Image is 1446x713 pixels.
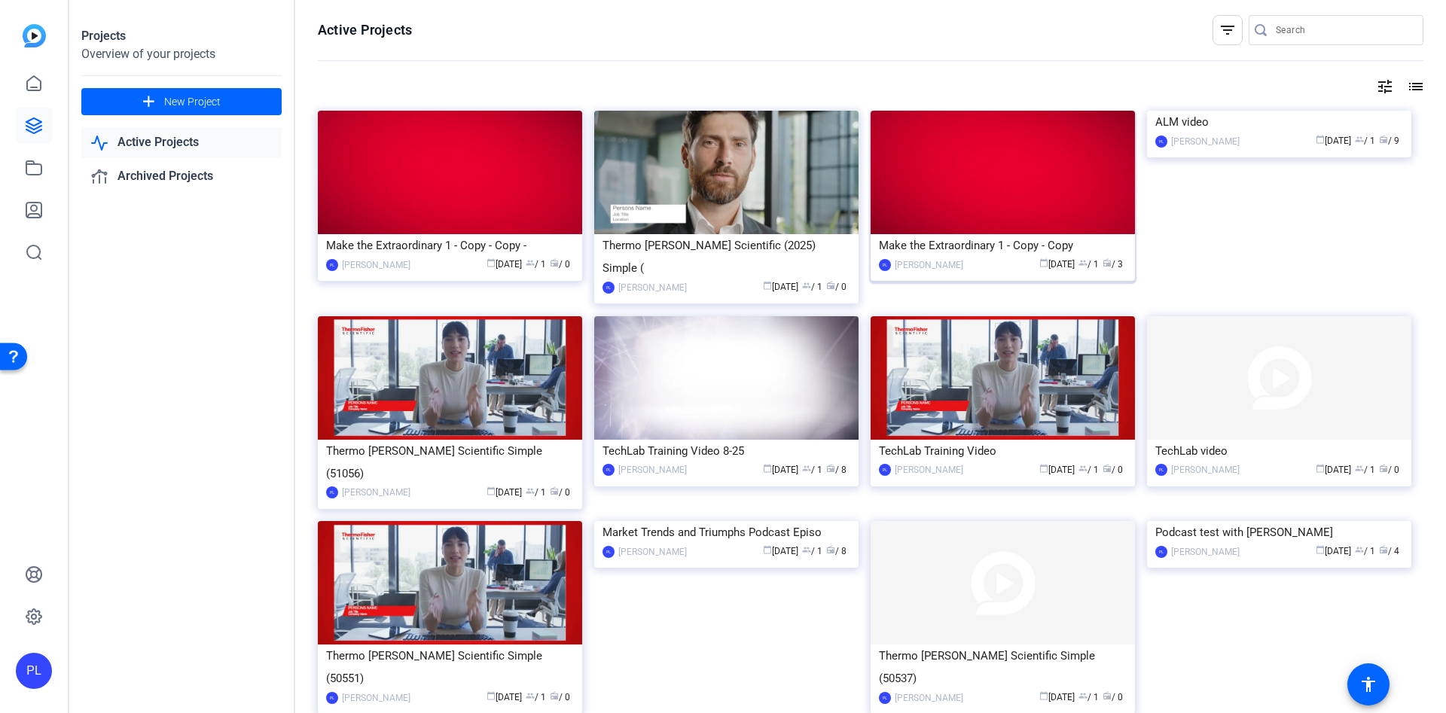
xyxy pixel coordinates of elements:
[81,161,282,192] a: Archived Projects
[550,486,559,495] span: radio
[1379,464,1388,473] span: radio
[1103,259,1123,270] span: / 3
[879,259,891,271] div: PL
[879,692,891,704] div: PL
[487,258,496,267] span: calendar_today
[487,486,496,495] span: calendar_today
[1376,78,1394,96] mat-icon: tune
[487,487,522,498] span: [DATE]
[802,546,822,556] span: / 1
[326,259,338,271] div: PL
[164,94,221,110] span: New Project
[23,24,46,47] img: blue-gradient.svg
[826,546,847,556] span: / 8
[602,440,850,462] div: TechLab Training Video 8-25
[895,257,963,273] div: [PERSON_NAME]
[1155,464,1167,476] div: PL
[1355,135,1364,144] span: group
[826,282,847,292] span: / 0
[526,259,546,270] span: / 1
[81,27,282,45] div: Projects
[1078,258,1088,267] span: group
[526,486,535,495] span: group
[802,545,811,554] span: group
[879,440,1127,462] div: TechLab Training Video
[1039,465,1075,475] span: [DATE]
[895,462,963,477] div: [PERSON_NAME]
[1155,136,1167,148] div: PL
[1155,546,1167,558] div: PL
[618,544,687,559] div: [PERSON_NAME]
[1316,136,1351,146] span: [DATE]
[802,464,811,473] span: group
[1405,78,1423,96] mat-icon: list
[487,259,522,270] span: [DATE]
[1379,136,1399,146] span: / 9
[526,691,535,700] span: group
[826,545,835,554] span: radio
[526,487,546,498] span: / 1
[1355,545,1364,554] span: group
[487,691,496,700] span: calendar_today
[550,692,570,702] span: / 0
[763,282,798,292] span: [DATE]
[1316,465,1351,475] span: [DATE]
[879,234,1127,257] div: Make the Extraordinary 1 - Copy - Copy
[16,653,52,689] div: PL
[1219,21,1237,39] mat-icon: filter_list
[826,281,835,290] span: radio
[895,690,963,705] div: [PERSON_NAME]
[1355,546,1375,556] span: / 1
[602,282,615,294] div: PL
[602,464,615,476] div: PL
[326,692,338,704] div: PL
[326,234,574,257] div: Make the Extraordinary 1 - Copy - Copy -
[342,690,410,705] div: [PERSON_NAME]
[1103,691,1112,700] span: radio
[1039,691,1048,700] span: calendar_today
[318,21,412,39] h1: Active Projects
[526,692,546,702] span: / 1
[1171,544,1240,559] div: [PERSON_NAME]
[1078,691,1088,700] span: group
[1103,258,1112,267] span: radio
[1379,465,1399,475] span: / 0
[1039,258,1048,267] span: calendar_today
[1316,464,1325,473] span: calendar_today
[1155,440,1403,462] div: TechLab video
[342,485,410,500] div: [PERSON_NAME]
[550,691,559,700] span: radio
[1103,464,1112,473] span: radio
[879,644,1127,690] div: Thermo [PERSON_NAME] Scientific Simple (50537)
[1276,21,1411,39] input: Search
[1103,692,1123,702] span: / 0
[763,465,798,475] span: [DATE]
[1316,545,1325,554] span: calendar_today
[1316,135,1325,144] span: calendar_today
[1078,464,1088,473] span: group
[1078,692,1099,702] span: / 1
[81,127,282,158] a: Active Projects
[326,644,574,690] div: Thermo [PERSON_NAME] Scientific Simple (50551)
[1039,259,1075,270] span: [DATE]
[763,464,772,473] span: calendar_today
[1355,136,1375,146] span: / 1
[526,258,535,267] span: group
[550,487,570,498] span: / 0
[487,692,522,702] span: [DATE]
[879,464,891,476] div: PL
[550,259,570,270] span: / 0
[602,234,850,279] div: Thermo [PERSON_NAME] Scientific (2025) Simple (
[1078,465,1099,475] span: / 1
[618,462,687,477] div: [PERSON_NAME]
[1379,546,1399,556] span: / 4
[342,257,410,273] div: [PERSON_NAME]
[1155,111,1403,133] div: ALM video
[602,521,850,544] div: Market Trends and Triumphs Podcast Episo
[1316,546,1351,556] span: [DATE]
[763,545,772,554] span: calendar_today
[81,88,282,115] button: New Project
[1039,464,1048,473] span: calendar_today
[1379,135,1388,144] span: radio
[326,486,338,498] div: PL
